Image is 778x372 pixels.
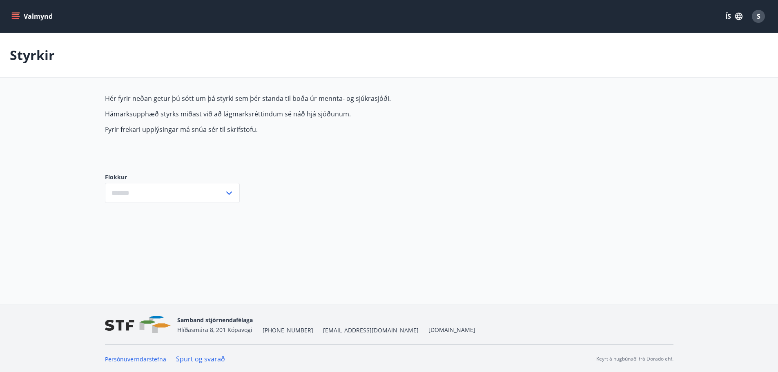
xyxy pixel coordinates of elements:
p: Keyrt á hugbúnaði frá Dorado ehf. [596,355,673,363]
span: [PHONE_NUMBER] [263,326,313,334]
p: Fyrir frekari upplýsingar má snúa sér til skrifstofu. [105,125,490,134]
a: [DOMAIN_NAME] [428,326,475,334]
button: menu [10,9,56,24]
span: Hlíðasmára 8, 201 Kópavogi [177,326,252,334]
span: S [757,12,760,21]
button: S [749,7,768,26]
a: Persónuverndarstefna [105,355,166,363]
span: [EMAIL_ADDRESS][DOMAIN_NAME] [323,326,419,334]
p: Hámarksupphæð styrks miðast við að lágmarksréttindum sé náð hjá sjóðunum. [105,109,490,118]
p: Styrkir [10,46,55,64]
span: Samband stjórnendafélaga [177,316,253,324]
a: Spurt og svarað [176,354,225,363]
button: ÍS [721,9,747,24]
label: Flokkur [105,173,240,181]
p: Hér fyrir neðan getur þú sótt um þá styrki sem þér standa til boða úr mennta- og sjúkrasjóði. [105,94,490,103]
img: vjCaq2fThgY3EUYqSgpjEiBg6WP39ov69hlhuPVN.png [105,316,171,334]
